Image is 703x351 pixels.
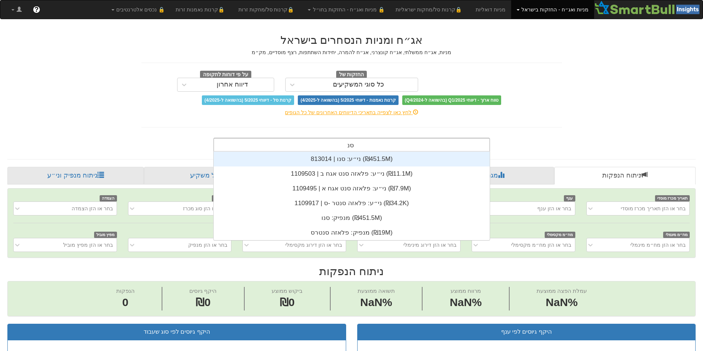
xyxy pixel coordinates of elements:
span: NaN% [537,295,587,310]
a: 🔒קרנות נאמנות זרות [170,0,233,19]
span: 0 [116,295,135,310]
a: 🔒 נכסים אלטרנטיבים [106,0,170,19]
div: היקף גיוסים לפי סוג שעבוד [13,328,340,336]
div: בחר או הזן מנפיק [188,241,227,249]
a: מניות ואג״ח - החזקות בישראל [511,0,594,19]
div: ני״ע: ‏פלאזה סנט אגח א | 1109495 ‎(₪7.9M)‎ [214,181,490,196]
div: ני״ע: ‏סנו | 813014 ‎(₪451.5M)‎ [214,152,490,166]
div: היקף גיוסים לפי ענף [363,328,690,336]
span: טווח ארוך - דיווחי Q1/2025 (בהשוואה ל-Q4/2024) [402,95,501,105]
span: תאריך מכרז מוסדי [655,195,690,201]
h2: אג״ח ומניות הנסחרים בישראל [141,34,562,46]
div: בחר או הזן מפיץ מוביל [63,241,113,249]
h2: ניתוח הנפקות [7,265,696,277]
span: NaN% [450,295,482,310]
div: בחר או הזן דירוג מינימלי [403,241,456,249]
div: מנפיק: ‏פלאזה סנטרס ‎(₪19M)‎ [214,225,490,240]
span: קרנות נאמנות - דיווחי 5/2025 (בהשוואה ל-4/2025) [298,95,398,105]
a: ? [27,0,46,19]
a: ניתוח מנפיק וני״ע [7,167,144,185]
h5: מניות, אג״ח ממשלתי, אג״ח קונצרני, אג״ח להמרה, יחידות השתתפות, רצף מוסדיים, מק״מ [141,50,562,55]
div: בחר או הזן הצמדה [72,205,113,212]
div: בחר או הזן מח״מ מינמלי [630,241,686,249]
span: היקף גיוסים [189,288,217,294]
a: 🔒קרנות סל/מחקות זרות [233,0,302,19]
span: עמלת הפצה ממוצעת [537,288,587,294]
div: בחר או הזן תאריך מכרז מוסדי [621,205,686,212]
span: מח״מ מינמלי [663,232,690,238]
span: תשואה ממוצעת [358,288,395,294]
div: grid [214,152,490,240]
div: בחר או הזן ענף [537,205,571,212]
span: הצמדה [100,195,117,201]
div: לחץ כאן לצפייה בתאריכי הדיווחים האחרונים של כל הגופים [136,109,568,116]
span: ? [34,6,38,13]
span: הנפקות [116,288,135,294]
a: 🔒קרנות סל/מחקות ישראליות [390,0,470,19]
span: ₪0 [196,296,211,308]
div: בחר או הזן מח״מ מקסימלי [511,241,571,249]
span: החזקות של [336,71,367,79]
span: מח״מ מקסימלי [545,232,575,238]
div: בחר או הזן סוג מכרז [183,205,228,212]
span: על פי דוחות לתקופה [200,71,251,79]
div: מנפיק: ‏סנו ‎(₪451.5M)‎ [214,211,490,225]
div: כל סוגי המשקיעים [333,81,384,88]
div: בחר או הזן דירוג מקסימלי [285,241,342,249]
div: דיווח אחרון [217,81,248,88]
span: ₪0 [280,296,295,308]
a: ניתוח הנפקות [554,167,696,185]
span: קרנות סל - דיווחי 5/2025 (בהשוואה ל-4/2025) [202,95,294,105]
img: Smartbull [594,0,703,15]
a: 🔒 מניות ואג״ח - החזקות בחו״ל [302,0,390,19]
a: מניות דואליות [470,0,511,19]
span: ענף [564,195,575,201]
div: ני״ע: ‏פלאזה סנט אגח ב | 1109503 ‎(₪11.1M)‎ [214,166,490,181]
span: ביקוש ממוצע [272,288,303,294]
span: סוג מכרז [212,195,232,201]
a: פרופיל משקיע [144,167,283,185]
span: NaN% [358,295,395,310]
span: מפיץ מוביל [94,232,117,238]
span: מרווח ממוצע [451,288,481,294]
div: ני״ע: ‏פלאזה סנטר -ס | 1109917 ‎(₪34.2K)‎ [214,196,490,211]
